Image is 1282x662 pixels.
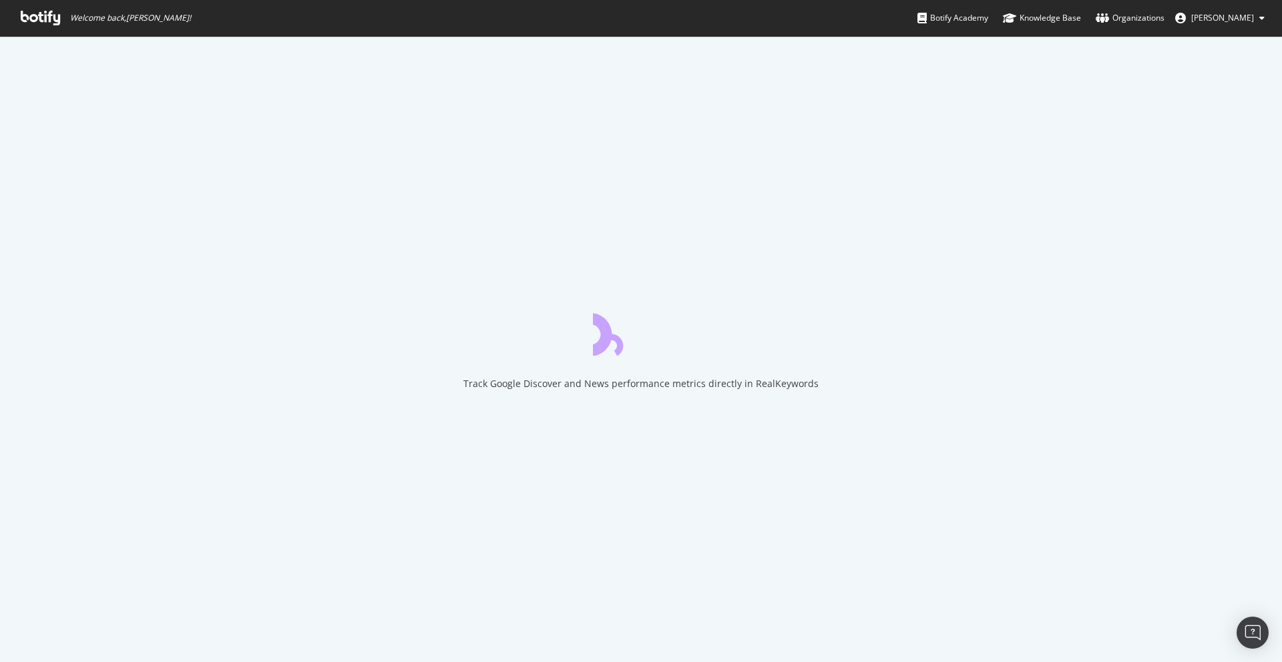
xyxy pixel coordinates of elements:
[463,377,819,390] div: Track Google Discover and News performance metrics directly in RealKeywords
[1237,617,1269,649] div: Open Intercom Messenger
[917,11,988,25] div: Botify Academy
[593,308,689,356] div: animation
[1164,7,1275,29] button: [PERSON_NAME]
[1191,12,1254,23] span: Ashlyn Messier
[1003,11,1081,25] div: Knowledge Base
[70,13,191,23] span: Welcome back, [PERSON_NAME] !
[1096,11,1164,25] div: Organizations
